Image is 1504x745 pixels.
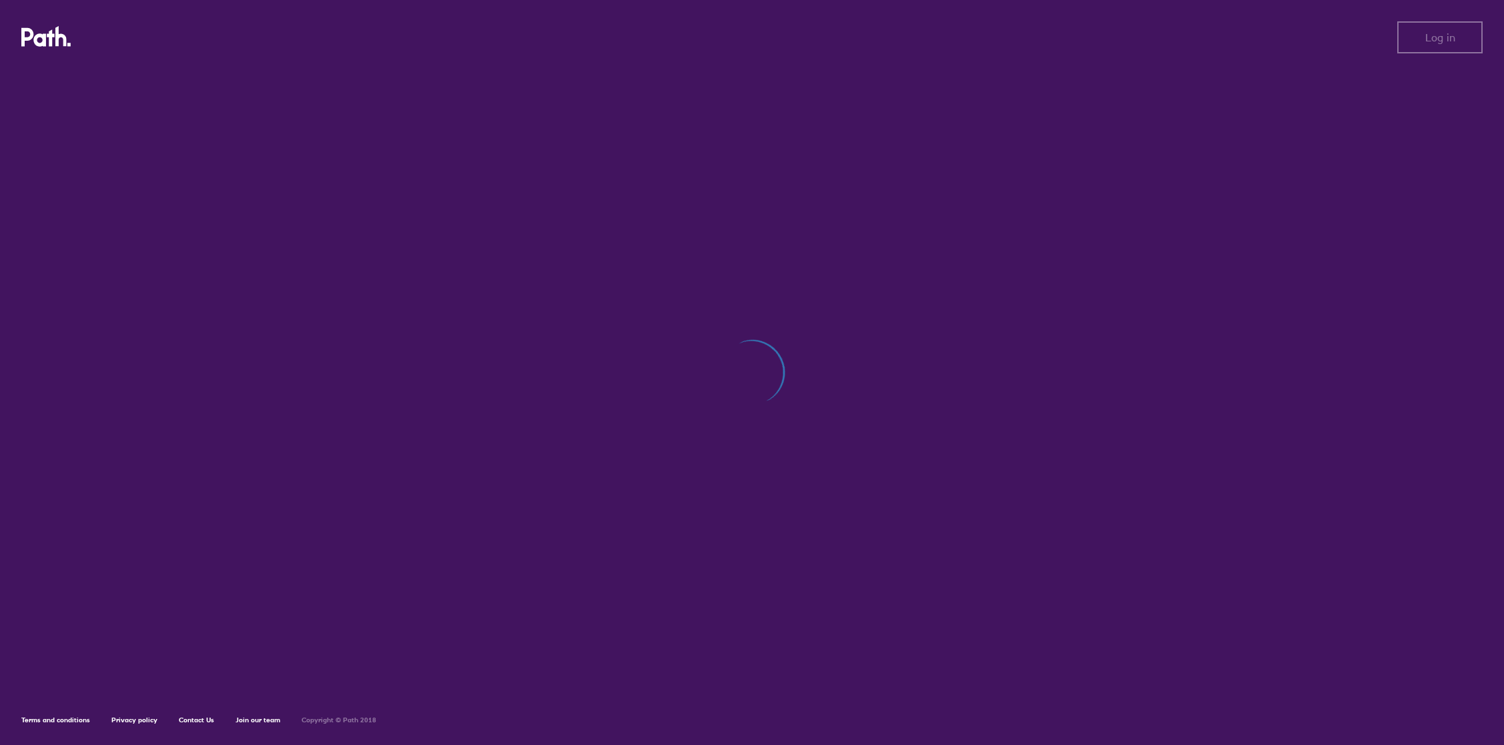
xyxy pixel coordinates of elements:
span: Log in [1425,31,1455,43]
a: Terms and conditions [21,716,90,724]
button: Log in [1397,21,1483,53]
h6: Copyright © Path 2018 [302,716,376,724]
a: Join our team [236,716,280,724]
a: Contact Us [179,716,214,724]
a: Privacy policy [111,716,157,724]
